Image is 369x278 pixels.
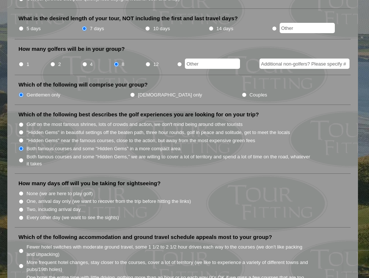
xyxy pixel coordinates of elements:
[18,111,259,118] label: Which of the following best describes the golf experiences you are looking for on your trip?
[185,59,240,69] input: Other
[216,25,233,32] label: 14 days
[153,25,170,32] label: 10 days
[138,91,202,99] label: [DEMOGRAPHIC_DATA] only
[250,91,267,99] label: Couples
[26,137,255,144] label: "Hidden Gems" near the famous courses, close to the action, but away from the most expensive gree...
[26,121,243,128] label: Golf on the most famous shrines, lots of crowds and action, we don't mind being around other tour...
[58,61,61,68] label: 2
[26,153,311,168] label: Both famous courses and some "Hidden Gems," we are willing to cover a lot of territory and spend ...
[280,23,335,33] input: Other
[153,61,159,68] label: 12
[259,59,350,69] input: Additional non-golfers? Please specify #
[26,145,180,152] label: Both famous courses and some "Hidden Gems" in a more compact area
[26,129,290,136] label: "Hidden Gems" in beautiful settings off the beaten path, three hour rounds, golf in peace and sol...
[18,15,238,22] label: What is the desired length of your tour, NOT including the first and last travel days?
[18,81,148,88] label: Which of the following will comprise your group?
[122,61,124,68] label: 8
[26,243,311,258] label: Fewer hotel switches with moderate ground travel, some 1 1/2 to 2 1/2 hour drives each way to the...
[26,190,93,197] label: None (we are here to play golf)
[26,214,119,221] label: Every other day (we want to see the sights)
[90,61,93,68] label: 4
[26,61,29,68] label: 1
[26,198,191,205] label: One, arrival day only (we want to recover from the trip before hitting the links)
[18,233,272,241] label: Which of the following accommodation and ground travel schedule appeals most to your group?
[26,25,41,32] label: 5 days
[26,91,60,99] label: Gentlemen only
[26,206,80,213] label: Two, including arrival day
[18,180,161,187] label: How many days off will you be taking for sightseeing?
[26,259,311,273] label: More frequent hotel changes, stay closer to the courses, cover a lot of territory (we like to exp...
[18,45,125,53] label: How many golfers will be in your group?
[90,25,104,32] label: 7 days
